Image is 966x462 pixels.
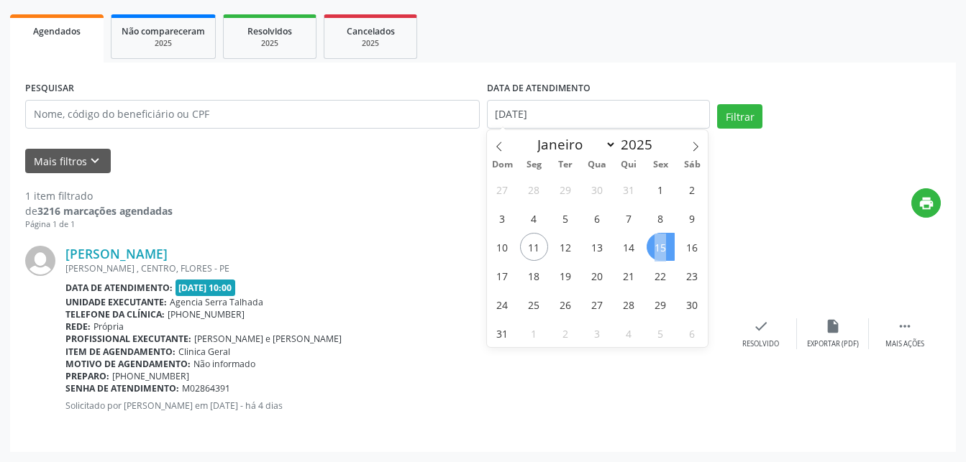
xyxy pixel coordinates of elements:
[65,370,109,382] b: Preparo:
[678,175,706,203] span: Agosto 2, 2025
[615,290,643,318] span: Agosto 28, 2025
[122,38,205,49] div: 2025
[531,134,617,154] select: Month
[234,38,306,49] div: 2025
[647,290,675,318] span: Agosto 29, 2025
[753,318,769,334] i: check
[583,290,611,318] span: Agosto 27, 2025
[65,399,725,412] p: Solicitado por [PERSON_NAME] em [DATE] - há 4 dias
[552,204,580,232] span: Agosto 5, 2025
[65,308,165,320] b: Telefone da clínica:
[65,346,176,358] b: Item de agendamento:
[25,203,173,218] div: de
[25,78,74,100] label: PESQUISAR
[176,279,236,296] span: [DATE] 10:00
[552,262,580,290] span: Agosto 19, 2025
[87,153,103,169] i: keyboard_arrow_down
[644,160,676,170] span: Sex
[65,282,173,294] b: Data de atendimento:
[193,358,255,370] span: Não informado
[520,204,548,232] span: Agosto 4, 2025
[33,25,81,37] span: Agendados
[647,204,675,232] span: Agosto 8, 2025
[581,160,613,170] span: Qua
[65,296,167,308] b: Unidade executante:
[552,233,580,261] span: Agosto 12, 2025
[65,262,725,274] div: [PERSON_NAME] , CENTRO, FLORES - PE
[487,160,519,170] span: Dom
[911,188,941,218] button: print
[678,233,706,261] span: Agosto 16, 2025
[487,78,591,100] label: DATA DE ATENDIMENTO
[615,233,643,261] span: Agosto 14, 2025
[676,160,708,170] span: Sáb
[65,333,191,345] b: Profissional executante:
[65,246,168,262] a: [PERSON_NAME]
[717,104,762,129] button: Filtrar
[94,320,124,333] span: Própria
[488,262,516,290] span: Agosto 17, 2025
[65,358,191,370] b: Motivo de agendamento:
[678,262,706,290] span: Agosto 23, 2025
[170,296,263,308] span: Agencia Serra Talhada
[615,175,643,203] span: Julho 31, 2025
[647,262,675,290] span: Agosto 22, 2025
[678,290,706,318] span: Agosto 30, 2025
[583,175,611,203] span: Julho 30, 2025
[37,204,173,218] strong: 3216 marcações agendadas
[583,319,611,347] span: Setembro 3, 2025
[25,218,173,231] div: Página 1 de 1
[488,319,516,347] span: Agosto 31, 2025
[583,262,611,290] span: Agosto 20, 2025
[347,25,395,37] span: Cancelados
[520,233,548,261] span: Agosto 11, 2025
[613,160,644,170] span: Qui
[488,233,516,261] span: Agosto 10, 2025
[194,333,342,345] span: [PERSON_NAME] e [PERSON_NAME]
[678,319,706,347] span: Setembro 6, 2025
[742,339,779,349] div: Resolvido
[488,204,516,232] span: Agosto 3, 2025
[65,382,179,394] b: Senha de atendimento:
[616,135,664,154] input: Year
[615,262,643,290] span: Agosto 21, 2025
[520,175,548,203] span: Julho 28, 2025
[583,233,611,261] span: Agosto 13, 2025
[488,175,516,203] span: Julho 27, 2025
[25,246,55,276] img: img
[825,318,841,334] i: insert_drive_file
[520,319,548,347] span: Setembro 1, 2025
[25,149,111,174] button: Mais filtroskeyboard_arrow_down
[25,188,173,203] div: 1 item filtrado
[518,160,550,170] span: Seg
[647,319,675,347] span: Setembro 5, 2025
[65,320,91,333] b: Rede:
[487,100,711,129] input: Selecione um intervalo
[919,195,934,211] i: print
[182,382,230,394] span: M02864391
[112,370,189,382] span: [PHONE_NUMBER]
[25,100,480,129] input: Nome, código do beneficiário ou CPF
[678,204,706,232] span: Agosto 9, 2025
[178,346,230,358] span: Clinica Geral
[334,38,406,49] div: 2025
[552,319,580,347] span: Setembro 2, 2025
[520,262,548,290] span: Agosto 18, 2025
[807,339,859,349] div: Exportar (PDF)
[885,339,924,349] div: Mais ações
[520,290,548,318] span: Agosto 25, 2025
[647,175,675,203] span: Agosto 1, 2025
[168,308,245,320] span: [PHONE_NUMBER]
[122,25,205,37] span: Não compareceram
[552,175,580,203] span: Julho 29, 2025
[647,233,675,261] span: Agosto 15, 2025
[615,204,643,232] span: Agosto 7, 2025
[488,290,516,318] span: Agosto 24, 2025
[247,25,292,37] span: Resolvidos
[552,290,580,318] span: Agosto 26, 2025
[897,318,913,334] i: 
[615,319,643,347] span: Setembro 4, 2025
[583,204,611,232] span: Agosto 6, 2025
[550,160,581,170] span: Ter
